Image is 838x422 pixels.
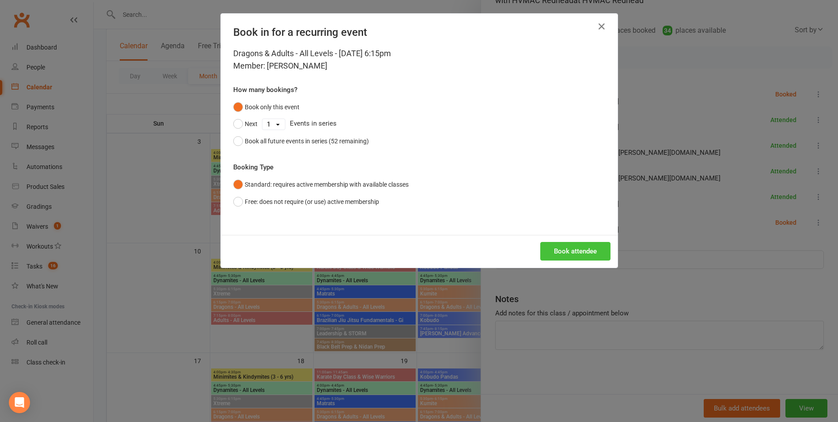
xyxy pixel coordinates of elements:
[233,26,605,38] h4: Book in for a recurring event
[245,136,369,146] div: Book all future events in series (52 remaining)
[233,84,297,95] label: How many bookings?
[9,392,30,413] div: Open Intercom Messenger
[233,162,273,173] label: Booking Type
[233,99,300,115] button: Book only this event
[233,193,379,210] button: Free: does not require (or use) active membership
[233,133,369,150] button: Book all future events in series (52 remaining)
[233,47,605,72] div: Dragons & Adults - All Levels - [DATE] 6:15pm Member: [PERSON_NAME]
[233,115,605,132] div: Events in series
[233,115,258,132] button: Next
[540,242,610,261] button: Book attendee
[233,176,409,193] button: Standard: requires active membership with available classes
[595,19,609,34] button: Close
